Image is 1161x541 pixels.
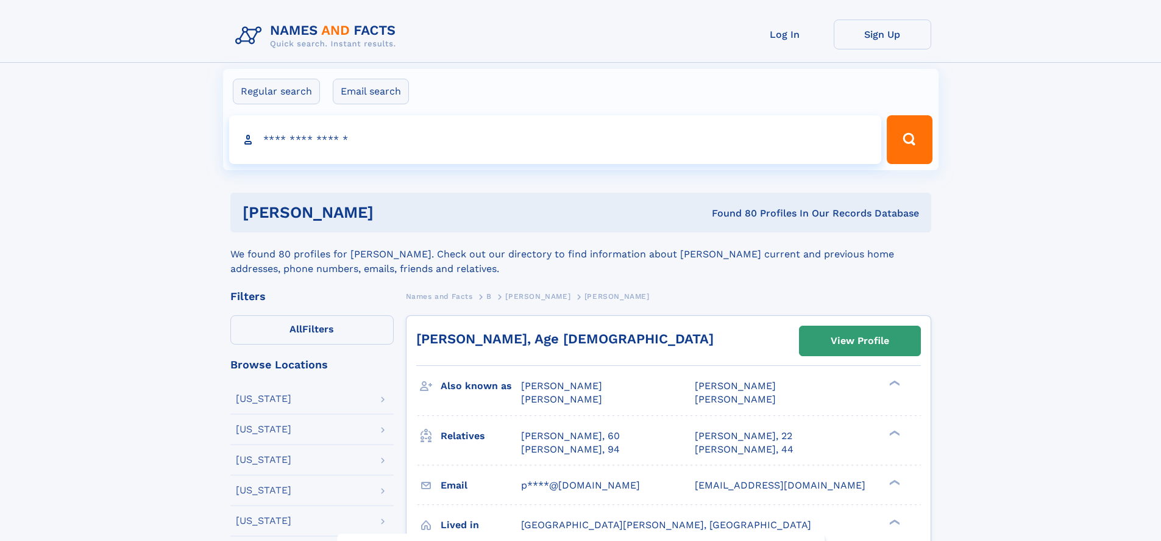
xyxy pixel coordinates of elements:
a: [PERSON_NAME], 44 [695,443,794,456]
span: [EMAIL_ADDRESS][DOMAIN_NAME] [695,479,865,491]
span: B [486,292,492,301]
span: All [289,323,302,335]
a: [PERSON_NAME], 60 [521,429,620,443]
span: [PERSON_NAME] [695,380,776,392]
h3: Relatives [441,426,521,446]
a: [PERSON_NAME] [505,288,570,304]
a: [PERSON_NAME], 22 [695,429,792,443]
span: [PERSON_NAME] [505,292,570,301]
div: ❯ [886,429,901,437]
h3: Lived in [441,515,521,536]
span: [PERSON_NAME] [521,380,602,392]
div: [US_STATE] [236,516,291,526]
input: search input [229,115,882,164]
div: [US_STATE] [236,394,291,404]
span: [PERSON_NAME] [521,393,602,405]
label: Filters [230,315,394,345]
label: Email search [333,79,409,104]
div: [US_STATE] [236,425,291,434]
a: Sign Up [834,20,931,49]
div: Browse Locations [230,359,394,370]
span: [PERSON_NAME] [695,393,776,405]
button: Search Button [887,115,932,164]
div: Found 80 Profiles In Our Records Database [542,207,919,220]
div: ❯ [886,478,901,486]
label: Regular search [233,79,320,104]
a: B [486,288,492,304]
span: [GEOGRAPHIC_DATA][PERSON_NAME], [GEOGRAPHIC_DATA] [521,519,811,531]
a: View Profile [800,326,920,356]
a: [PERSON_NAME], 94 [521,443,620,456]
div: ❯ [886,518,901,526]
div: View Profile [831,327,889,355]
a: Names and Facts [406,288,473,304]
div: [US_STATE] [236,455,291,465]
h3: Also known as [441,376,521,396]
a: [PERSON_NAME], Age [DEMOGRAPHIC_DATA] [416,331,714,346]
img: Logo Names and Facts [230,20,406,52]
h1: [PERSON_NAME] [243,205,543,220]
div: [US_STATE] [236,485,291,495]
a: Log In [736,20,834,49]
h3: Email [441,475,521,496]
div: Filters [230,291,394,302]
span: [PERSON_NAME] [584,292,650,301]
div: ❯ [886,379,901,387]
div: We found 80 profiles for [PERSON_NAME]. Check out our directory to find information about [PERSON... [230,232,931,276]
